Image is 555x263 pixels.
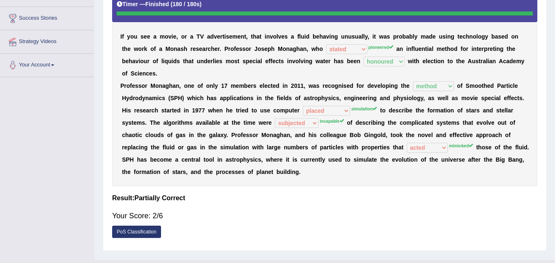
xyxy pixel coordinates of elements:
[477,46,479,52] b: t
[331,33,334,40] b: n
[515,33,518,40] b: n
[447,33,451,40] b: n
[311,46,316,52] b: w
[303,46,307,52] b: n
[183,58,185,64] b: t
[300,46,303,52] b: a
[122,33,124,40] b: f
[185,58,189,64] b: h
[251,33,253,40] b: t
[228,46,230,52] b: r
[414,33,417,40] b: y
[427,46,428,52] b: i
[384,33,387,40] b: a
[231,58,235,64] b: o
[345,33,348,40] b: n
[478,33,481,40] b: o
[466,46,468,52] b: r
[493,46,495,52] b: t
[246,33,248,40] b: ,
[446,33,447,40] b: i
[472,46,473,52] b: i
[290,46,293,52] b: a
[161,58,163,64] b: l
[233,33,237,40] b: m
[504,33,508,40] b: d
[140,58,144,64] b: o
[269,58,271,64] b: f
[449,58,453,64] b: o
[334,33,338,40] b: g
[0,7,94,27] a: Success Stories
[352,33,355,40] b: s
[177,46,181,52] b: a
[272,58,276,64] b: e
[468,58,472,64] b: A
[306,33,310,40] b: d
[136,58,139,64] b: v
[153,33,157,40] b: a
[173,1,200,7] b: 180 / 180s
[244,33,246,40] b: t
[368,33,369,40] b: ,
[297,33,299,40] b: f
[234,46,236,52] b: f
[172,33,173,40] b: i
[481,33,485,40] b: g
[265,46,268,52] b: e
[466,33,470,40] b: h
[219,58,223,64] b: s
[173,33,177,40] b: e
[258,46,261,52] b: o
[397,33,399,40] b: r
[475,58,479,64] b: s
[122,46,124,52] b: t
[256,33,260,40] b: a
[267,46,271,52] b: p
[442,33,446,40] b: s
[323,33,326,40] b: a
[479,46,482,52] b: e
[379,33,384,40] b: w
[261,46,265,52] b: s
[222,33,224,40] b: t
[432,46,433,52] b: l
[214,46,218,52] b: e
[459,33,463,40] b: e
[200,33,204,40] b: V
[490,46,493,52] b: e
[218,46,220,52] b: r
[414,58,416,64] b: t
[166,46,170,52] b: M
[498,33,501,40] b: s
[447,46,451,52] b: h
[226,58,230,64] b: m
[122,58,126,64] b: b
[428,46,432,52] b: a
[406,33,409,40] b: a
[473,46,477,52] b: n
[241,33,244,40] b: n
[170,1,173,7] b: (
[326,33,329,40] b: v
[445,46,447,52] b: t
[273,33,276,40] b: o
[144,46,147,52] b: k
[204,58,207,64] b: d
[461,46,463,52] b: f
[260,58,262,64] b: l
[138,58,140,64] b: i
[309,58,313,64] b: g
[323,58,325,64] b: t
[413,33,415,40] b: l
[358,33,362,40] b: a
[154,46,156,52] b: f
[301,33,304,40] b: u
[185,33,187,40] b: r
[254,46,258,52] b: J
[276,58,279,64] b: c
[484,46,488,52] b: p
[295,58,299,64] b: o
[458,33,460,40] b: t
[427,58,431,64] b: e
